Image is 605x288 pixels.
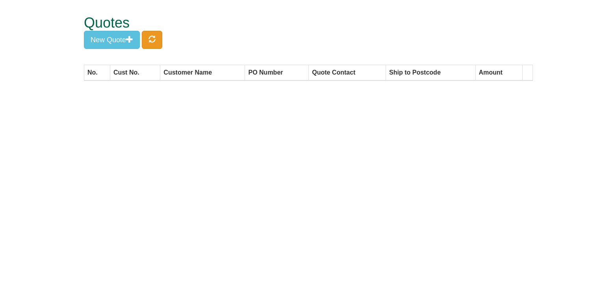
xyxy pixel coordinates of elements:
th: Amount [475,65,522,80]
th: Customer Name [160,65,245,80]
button: New Quote [84,31,140,49]
th: Quote Contact [309,65,386,80]
th: Ship to Postcode [386,65,475,80]
h1: Quotes [84,15,503,31]
th: No. [84,65,110,80]
th: PO Number [245,65,309,80]
th: Cust No. [110,65,160,80]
